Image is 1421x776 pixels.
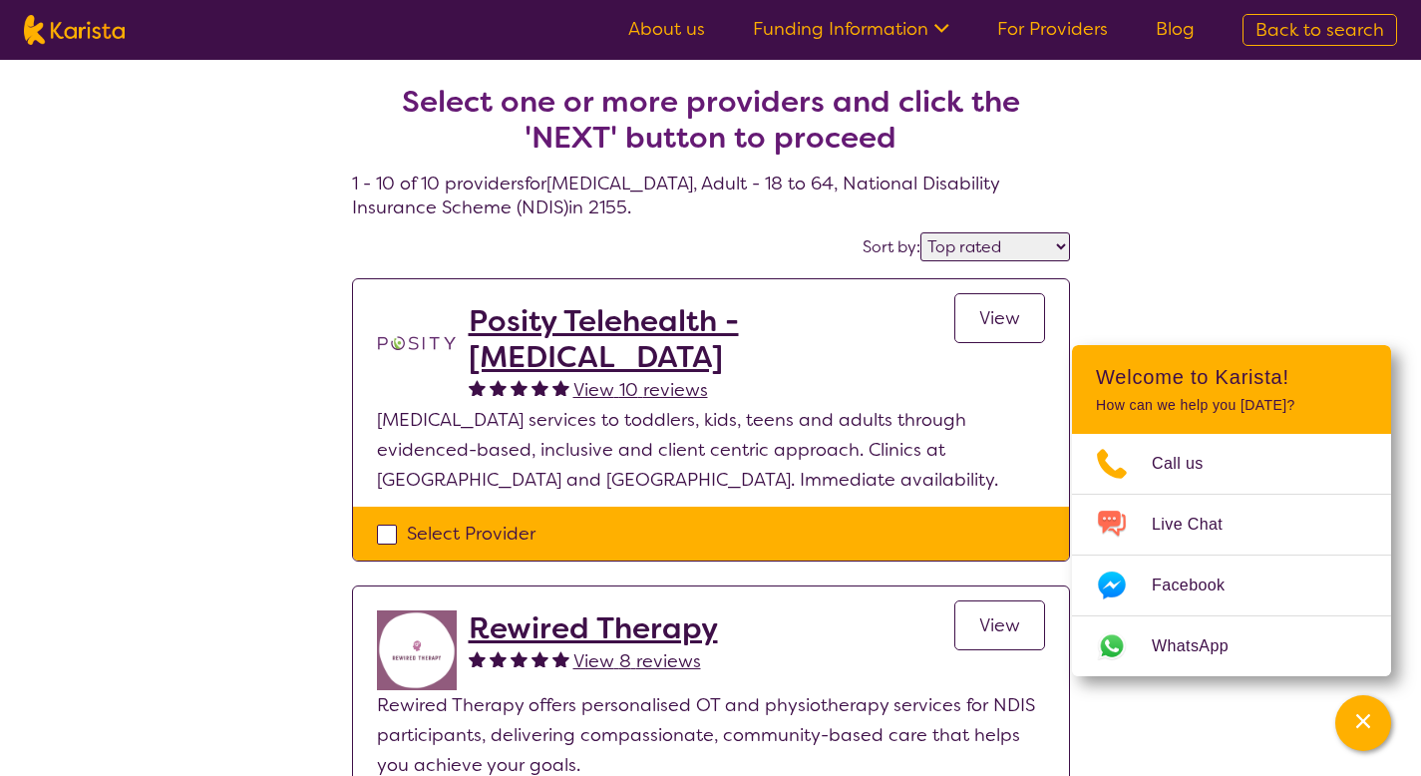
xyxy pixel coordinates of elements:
span: Facebook [1152,571,1248,600]
img: fullstar [532,650,548,667]
button: Channel Menu [1335,695,1391,751]
img: Karista logo [24,15,125,45]
img: fullstar [469,379,486,396]
img: jovdti8ilrgkpezhq0s9.png [377,610,457,690]
span: Call us [1152,449,1228,479]
ul: Choose channel [1072,434,1391,676]
span: View 10 reviews [573,378,708,402]
h4: 1 - 10 of 10 providers for [MEDICAL_DATA] , Adult - 18 to 64 , National Disability Insurance Sche... [352,36,1070,219]
h2: Select one or more providers and click the 'NEXT' button to proceed [376,84,1046,156]
p: [MEDICAL_DATA] services to toddlers, kids, teens and adults through evidenced-based, inclusive an... [377,405,1045,495]
span: View [979,613,1020,637]
img: fullstar [532,379,548,396]
a: View 10 reviews [573,375,708,405]
img: fullstar [469,650,486,667]
img: fullstar [511,650,528,667]
a: For Providers [997,17,1108,41]
span: View 8 reviews [573,649,701,673]
img: fullstar [552,379,569,396]
img: fullstar [490,650,507,667]
img: t1bslo80pcylnzwjhndq.png [377,303,457,383]
div: Channel Menu [1072,345,1391,676]
span: View [979,306,1020,330]
img: fullstar [552,650,569,667]
h2: Welcome to Karista! [1096,365,1367,389]
a: View [954,293,1045,343]
label: Sort by: [863,236,920,257]
span: Back to search [1255,18,1384,42]
a: Rewired Therapy [469,610,718,646]
a: Back to search [1243,14,1397,46]
p: How can we help you [DATE]? [1096,397,1367,414]
img: fullstar [511,379,528,396]
span: WhatsApp [1152,631,1252,661]
a: About us [628,17,705,41]
a: Posity Telehealth - [MEDICAL_DATA] [469,303,954,375]
a: View [954,600,1045,650]
a: Funding Information [753,17,949,41]
img: fullstar [490,379,507,396]
a: Web link opens in a new tab. [1072,616,1391,676]
span: Live Chat [1152,510,1246,540]
a: Blog [1156,17,1195,41]
a: View 8 reviews [573,646,701,676]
